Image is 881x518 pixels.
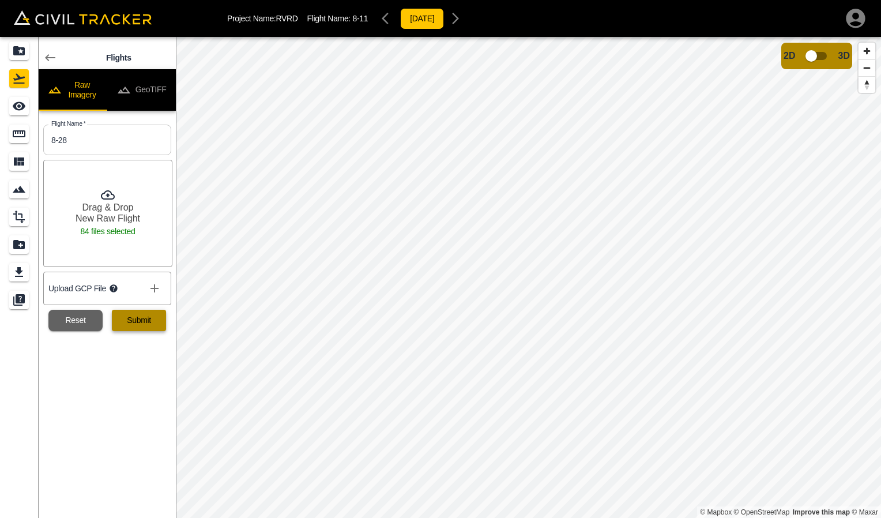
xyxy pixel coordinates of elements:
button: Reset bearing to north [859,76,875,93]
button: Zoom in [859,43,875,59]
a: Mapbox [700,508,732,516]
a: Maxar [852,508,878,516]
p: Flight Name: [307,14,368,23]
a: Map feedback [793,508,850,516]
span: 2D [784,51,795,61]
button: [DATE] [400,8,444,29]
canvas: Map [176,37,881,518]
span: 8-11 [353,14,368,23]
span: 3D [838,51,850,61]
img: Civil Tracker [14,10,152,25]
p: Project Name: RVRD [227,14,298,23]
button: Zoom out [859,59,875,76]
a: OpenStreetMap [734,508,790,516]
